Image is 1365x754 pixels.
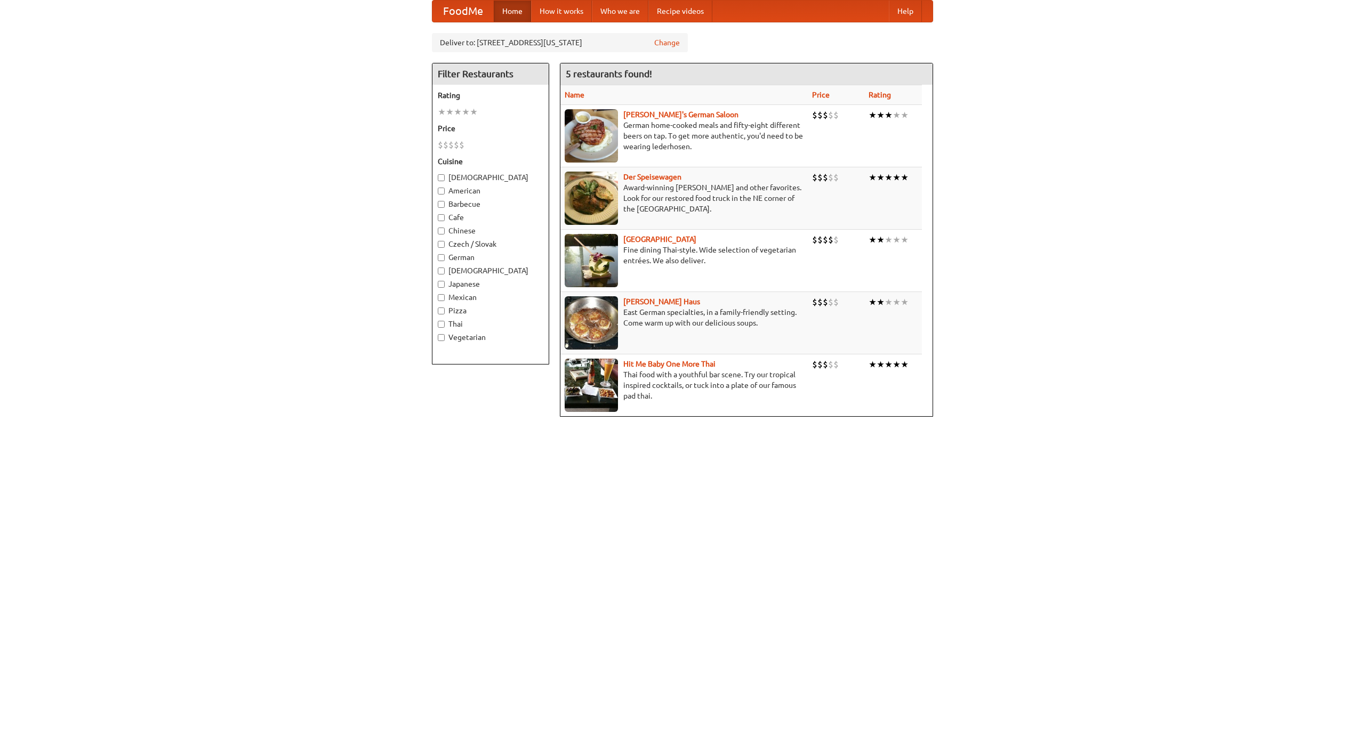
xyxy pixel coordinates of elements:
label: [DEMOGRAPHIC_DATA] [438,172,543,183]
p: Thai food with a youthful bar scene. Try our tropical inspired cocktails, or tuck into a plate of... [565,369,804,401]
li: ★ [454,106,462,118]
a: Name [565,91,584,99]
li: $ [817,109,823,121]
li: ★ [869,109,877,121]
h4: Filter Restaurants [432,63,549,85]
div: Deliver to: [STREET_ADDRESS][US_STATE] [432,33,688,52]
label: Japanese [438,279,543,289]
a: How it works [531,1,592,22]
li: $ [823,296,828,308]
label: [DEMOGRAPHIC_DATA] [438,265,543,276]
p: German home-cooked meals and fifty-eight different beers on tap. To get more authentic, you'd nee... [565,120,804,152]
li: $ [448,139,454,151]
li: $ [823,109,828,121]
a: Home [494,1,531,22]
li: $ [454,139,459,151]
img: speisewagen.jpg [565,172,618,225]
input: Vegetarian [438,334,445,341]
label: American [438,185,543,196]
li: ★ [885,172,893,183]
label: Vegetarian [438,332,543,343]
input: Czech / Slovak [438,241,445,248]
img: esthers.jpg [565,109,618,163]
h5: Rating [438,90,543,101]
img: kohlhaus.jpg [565,296,618,350]
li: $ [438,139,443,151]
li: $ [812,234,817,246]
img: babythai.jpg [565,359,618,412]
li: ★ [901,234,909,246]
li: ★ [893,359,901,370]
li: ★ [885,234,893,246]
li: $ [833,296,839,308]
li: ★ [470,106,478,118]
li: $ [817,234,823,246]
img: satay.jpg [565,234,618,287]
label: Pizza [438,305,543,316]
li: ★ [877,296,885,308]
a: Who we are [592,1,648,22]
a: Rating [869,91,891,99]
li: ★ [885,109,893,121]
li: ★ [877,172,885,183]
p: East German specialties, in a family-friendly setting. Come warm up with our delicious soups. [565,307,804,328]
li: $ [817,296,823,308]
input: Barbecue [438,201,445,208]
a: Recipe videos [648,1,712,22]
li: $ [817,359,823,370]
label: Thai [438,319,543,329]
label: Mexican [438,292,543,303]
input: Cafe [438,214,445,221]
li: ★ [446,106,454,118]
a: Change [654,37,680,48]
h5: Price [438,123,543,134]
li: ★ [901,296,909,308]
input: German [438,254,445,261]
li: $ [833,234,839,246]
label: German [438,252,543,263]
li: $ [443,139,448,151]
h5: Cuisine [438,156,543,167]
li: ★ [901,359,909,370]
input: [DEMOGRAPHIC_DATA] [438,174,445,181]
li: ★ [893,172,901,183]
li: $ [833,109,839,121]
li: $ [812,296,817,308]
li: ★ [893,234,901,246]
li: ★ [885,359,893,370]
a: Help [889,1,922,22]
li: $ [823,359,828,370]
a: FoodMe [432,1,494,22]
li: ★ [869,359,877,370]
a: Der Speisewagen [623,173,681,181]
p: Award-winning [PERSON_NAME] and other favorites. Look for our restored food truck in the NE corne... [565,182,804,214]
li: $ [812,109,817,121]
input: Chinese [438,228,445,234]
li: ★ [869,296,877,308]
a: [PERSON_NAME] Haus [623,297,700,306]
li: $ [833,172,839,183]
li: $ [828,296,833,308]
li: $ [828,359,833,370]
input: Japanese [438,281,445,288]
li: ★ [877,109,885,121]
li: ★ [462,106,470,118]
li: ★ [438,106,446,118]
p: Fine dining Thai-style. Wide selection of vegetarian entrées. We also deliver. [565,245,804,266]
li: ★ [885,296,893,308]
b: [PERSON_NAME]'s German Saloon [623,110,738,119]
li: $ [817,172,823,183]
li: $ [828,109,833,121]
label: Czech / Slovak [438,239,543,249]
li: $ [823,234,828,246]
input: American [438,188,445,194]
li: $ [823,172,828,183]
li: ★ [893,296,901,308]
input: [DEMOGRAPHIC_DATA] [438,267,445,274]
a: [GEOGRAPHIC_DATA] [623,235,696,244]
input: Pizza [438,307,445,314]
li: $ [812,359,817,370]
